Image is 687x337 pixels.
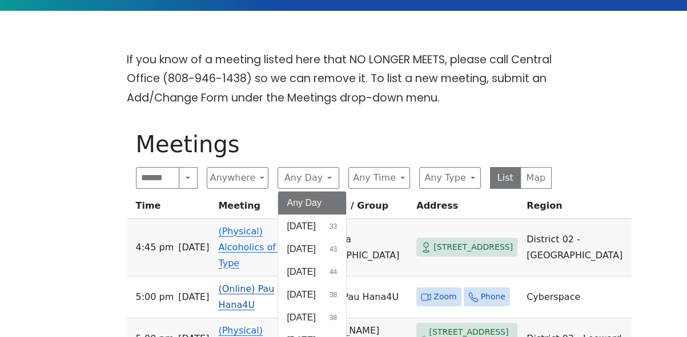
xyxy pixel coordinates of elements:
[278,261,347,283] button: [DATE]44 results
[218,283,274,310] a: (Online) Pau Hana4U
[214,198,299,219] th: Meeting
[287,288,316,302] span: [DATE]
[330,312,337,323] span: 38 results
[330,244,337,254] span: 43 results
[178,289,209,305] span: [DATE]
[136,167,180,189] input: Search
[520,167,552,189] button: Map
[278,215,347,238] button: [DATE]33 results
[287,265,316,279] span: [DATE]
[127,50,561,108] p: If you know of a meeting listed here that NO LONGER MEETS, please call Central Office (808-946-14...
[136,239,174,255] span: 4:45 PM
[278,238,347,261] button: [DATE]43 results
[278,167,339,189] button: Any Day
[287,220,316,233] span: [DATE]
[433,290,456,304] span: Zoom
[522,219,632,277] td: District 02 - [GEOGRAPHIC_DATA]
[522,198,632,219] th: Region
[412,198,522,219] th: Address
[522,277,632,318] td: Cyberspace
[278,306,347,329] button: [DATE]38 results
[207,167,268,189] button: Anywhere
[178,239,209,255] span: [DATE]
[127,198,214,219] th: Time
[179,167,197,189] button: Search
[433,240,513,254] span: [STREET_ADDRESS]
[299,277,412,318] td: (Online) Pau Hana4U
[419,167,481,189] button: Any Type
[287,311,316,324] span: [DATE]
[330,290,337,300] span: 38 results
[348,167,410,189] button: Any Time
[481,290,505,304] span: Phone
[299,219,412,277] td: Ala Moana [GEOGRAPHIC_DATA]
[218,226,294,269] a: (Physical) Alcoholics of our Type
[136,289,174,305] span: 5:00 PM
[330,267,337,277] span: 44 results
[330,221,337,232] span: 33 results
[287,242,316,256] span: [DATE]
[278,283,347,306] button: [DATE]38 results
[299,198,412,219] th: Location / Group
[490,167,521,189] button: List
[136,131,552,158] h1: Meetings
[278,192,347,214] button: Any Day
